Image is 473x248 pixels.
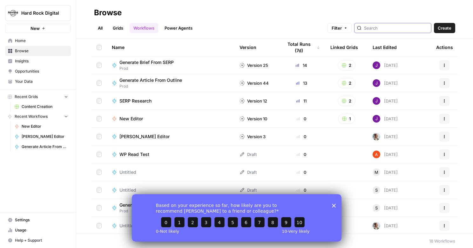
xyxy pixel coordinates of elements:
[112,133,229,140] a: [PERSON_NAME] Editor
[15,38,68,44] span: Home
[119,169,136,175] span: Untitled
[283,98,320,104] div: 11
[283,62,320,68] div: 14
[240,98,267,104] div: Version 12
[5,235,71,245] button: Help + Support
[15,227,68,233] span: Usage
[112,151,229,158] a: WP Read Test
[119,116,143,122] span: New Editor
[373,151,380,158] img: cje7zb9ux0f2nqyv5qqgv3u0jxek
[7,7,19,19] img: Hard Rock Digital Logo
[94,8,122,18] div: Browse
[373,222,398,230] div: [DATE]
[283,80,320,86] div: 13
[240,62,268,68] div: Version 25
[373,133,398,140] div: [DATE]
[5,225,71,235] a: Usage
[22,104,68,110] span: Content Creation
[12,102,71,112] a: Content Creation
[5,76,71,87] a: Your Data
[330,39,358,56] div: Linked Grids
[119,98,152,104] span: SERP Research
[338,78,355,88] button: 2
[240,151,257,158] div: Draft
[119,133,170,140] span: [PERSON_NAME] Editor
[338,96,355,106] button: 2
[283,187,320,193] div: 0
[119,66,179,71] span: Prod
[5,66,71,76] a: Opportunities
[5,46,71,56] a: Browse
[119,59,174,66] span: Generate Brief From SERP
[15,237,68,243] span: Help + Support
[240,169,257,175] div: Draft
[21,10,60,16] span: Hard Rock Digital
[12,131,71,142] a: [PERSON_NAME] Editor
[22,124,68,129] span: New Editor
[240,80,269,86] div: Version 44
[112,39,229,56] div: Name
[364,25,429,31] input: Search
[30,25,40,32] span: New
[373,115,398,123] div: [DATE]
[240,39,256,56] div: Version
[338,114,355,124] button: 1
[373,61,398,69] div: [DATE]
[240,116,267,122] div: Version 10
[12,121,71,131] a: New Editor
[373,61,380,69] img: nj1ssy6o3lyd6ijko0eoja4aphzn
[373,79,380,87] img: nj1ssy6o3lyd6ijko0eoja4aphzn
[240,187,257,193] div: Draft
[15,79,68,84] span: Your Data
[119,151,149,158] span: WP Read Test
[112,202,229,214] a: Generate Article From Outline-testProd
[94,23,106,33] a: All
[132,194,341,242] iframe: Survey from AirOps
[283,39,320,56] div: Total Runs (7d)
[15,217,68,223] span: Settings
[119,202,192,208] span: Generate Article From Outline-test
[112,169,229,175] a: Untitled
[22,134,68,139] span: [PERSON_NAME] Editor
[5,5,71,21] button: Workspace: Hard Rock Digital
[112,116,229,122] a: New Editor
[434,23,455,33] button: Create
[240,133,266,140] div: Version 3
[373,222,380,230] img: 8ncnxo10g0400pbc1985w40vk6v3
[5,215,71,225] a: Settings
[373,168,398,176] div: [DATE]
[119,77,182,83] span: Generate Article From Outline
[375,169,378,175] span: M
[119,187,136,193] span: Untitled
[283,116,320,122] div: 0
[130,23,158,33] a: Workflows
[328,23,352,33] button: Filter
[332,25,342,31] span: Filter
[15,48,68,54] span: Browse
[373,97,380,105] img: nj1ssy6o3lyd6ijko0eoja4aphzn
[373,151,398,158] div: [DATE]
[373,39,397,56] div: Last Edited
[5,36,71,46] a: Home
[373,97,398,105] div: [DATE]
[438,25,451,31] span: Create
[373,133,380,140] img: 8ncnxo10g0400pbc1985w40vk6v3
[15,94,38,100] span: Recent Grids
[15,68,68,74] span: Opportunities
[15,114,48,119] span: Recent Workflows
[5,112,71,121] button: Recent Workflows
[373,115,380,123] img: nj1ssy6o3lyd6ijko0eoja4aphzn
[161,23,196,33] a: Power Agents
